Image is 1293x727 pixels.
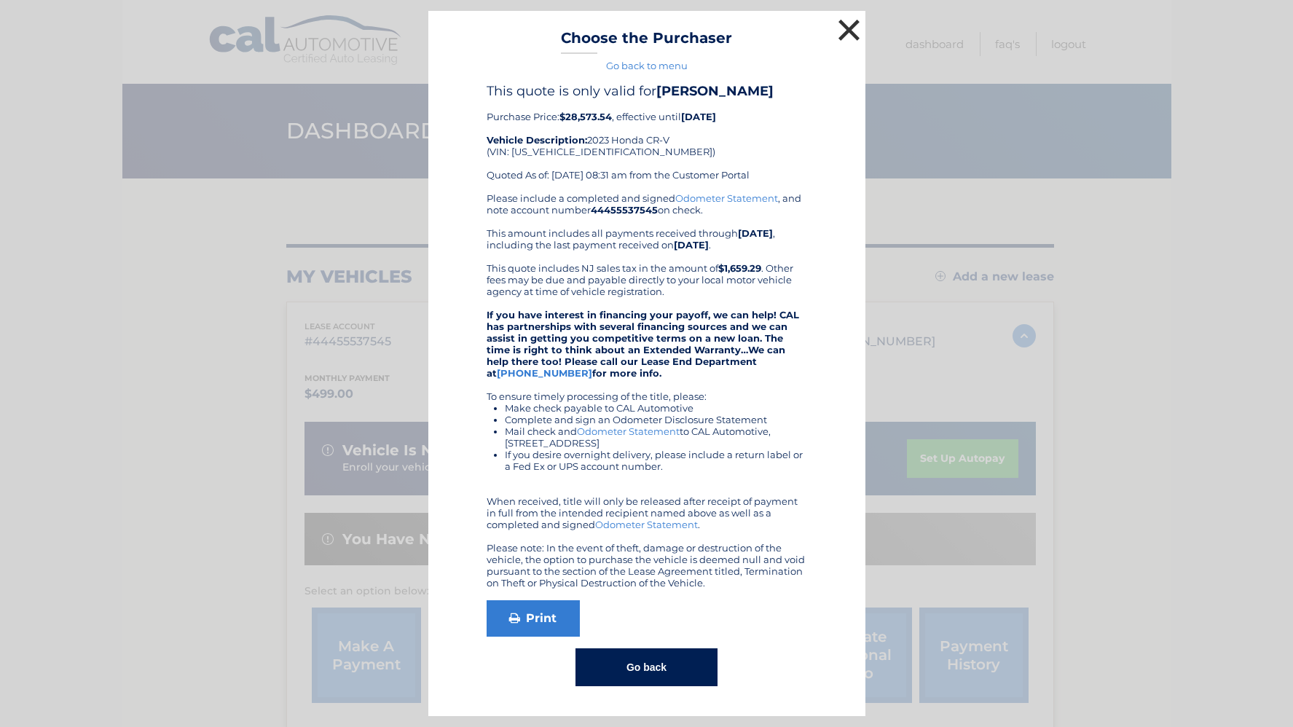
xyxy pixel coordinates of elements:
[505,414,807,425] li: Complete and sign an Odometer Disclosure Statement
[487,83,807,99] h4: This quote is only valid for
[505,402,807,414] li: Make check payable to CAL Automotive
[606,60,688,71] a: Go back to menu
[718,262,761,274] b: $1,659.29
[738,227,773,239] b: [DATE]
[577,425,680,437] a: Odometer Statement
[681,111,716,122] b: [DATE]
[835,15,864,44] button: ×
[487,600,580,637] a: Print
[487,192,807,589] div: Please include a completed and signed , and note account number on check. This amount includes al...
[497,367,592,379] a: [PHONE_NUMBER]
[675,192,778,204] a: Odometer Statement
[561,29,732,55] h3: Choose the Purchaser
[487,309,799,379] strong: If you have interest in financing your payoff, we can help! CAL has partnerships with several fin...
[487,83,807,192] div: Purchase Price: , effective until 2023 Honda CR-V (VIN: [US_VEHICLE_IDENTIFICATION_NUMBER]) Quote...
[591,204,658,216] b: 44455537545
[487,134,587,146] strong: Vehicle Description:
[595,519,698,530] a: Odometer Statement
[575,648,718,686] button: Go back
[656,83,774,99] b: [PERSON_NAME]
[505,425,807,449] li: Mail check and to CAL Automotive, [STREET_ADDRESS]
[505,449,807,472] li: If you desire overnight delivery, please include a return label or a Fed Ex or UPS account number.
[674,239,709,251] b: [DATE]
[559,111,612,122] b: $28,573.54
